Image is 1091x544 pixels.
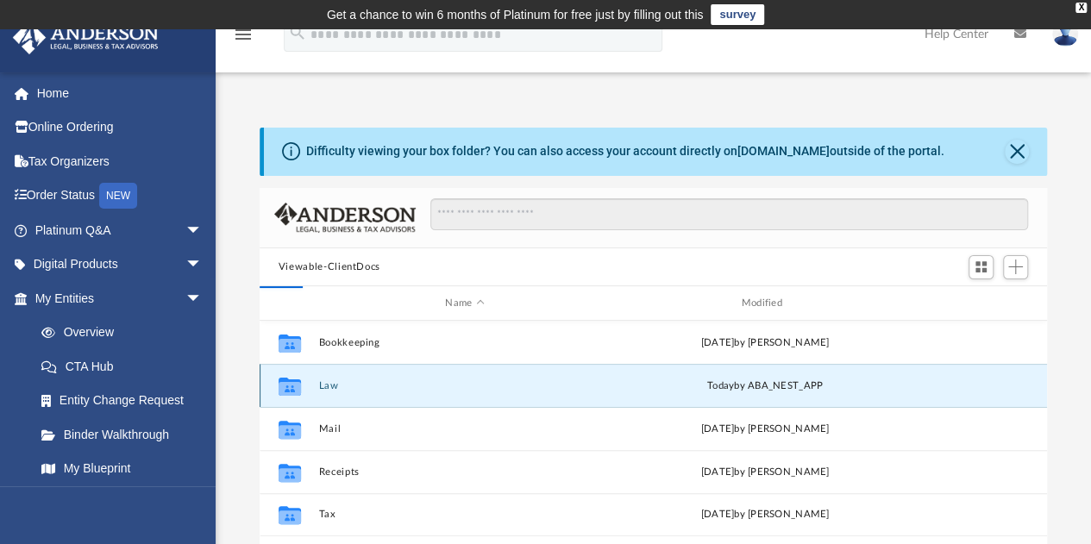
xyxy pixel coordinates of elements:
div: Modified [618,296,912,311]
span: arrow_drop_down [185,213,220,248]
a: Entity Change Request [24,384,229,418]
span: arrow_drop_down [185,281,220,316]
button: Tax [318,510,611,521]
button: Bookkeeping [318,337,611,348]
a: Order StatusNEW [12,178,229,214]
div: Name [317,296,611,311]
a: My Entitiesarrow_drop_down [12,281,229,316]
div: by ABA_NEST_APP [618,378,911,394]
a: Tax Organizers [12,144,229,178]
a: survey [711,4,764,25]
button: Add [1003,255,1029,279]
button: Mail [318,423,611,435]
button: Law [318,380,611,391]
a: Online Ordering [12,110,229,145]
i: search [288,23,307,42]
button: Viewable-ClientDocs [279,259,380,275]
button: Switch to Grid View [969,255,994,279]
i: menu [233,24,254,45]
div: [DATE] by [PERSON_NAME] [618,465,911,480]
button: Receipts [318,466,611,478]
a: Platinum Q&Aarrow_drop_down [12,213,229,247]
a: menu [233,33,254,45]
a: Overview [24,316,229,350]
a: My Blueprint [24,452,220,486]
div: close [1075,3,1087,13]
a: Binder Walkthrough [24,417,229,452]
div: NEW [99,183,137,209]
a: Digital Productsarrow_drop_down [12,247,229,282]
div: [DATE] by [PERSON_NAME] [618,422,911,437]
img: Anderson Advisors Platinum Portal [8,21,164,54]
a: CTA Hub [24,349,229,384]
div: id [919,296,1039,311]
div: [DATE] by [PERSON_NAME] [618,335,911,351]
button: Close [1005,140,1029,164]
div: Difficulty viewing your box folder? You can also access your account directly on outside of the p... [306,142,944,160]
div: Get a chance to win 6 months of Platinum for free just by filling out this [327,4,704,25]
input: Search files and folders [430,198,1028,231]
div: [DATE] by [PERSON_NAME] [618,507,911,522]
a: Tax Due Dates [24,485,229,520]
a: Home [12,76,229,110]
a: [DOMAIN_NAME] [737,144,830,158]
span: arrow_drop_down [185,247,220,283]
div: id [267,296,310,311]
img: User Pic [1052,22,1078,47]
span: today [707,381,734,391]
